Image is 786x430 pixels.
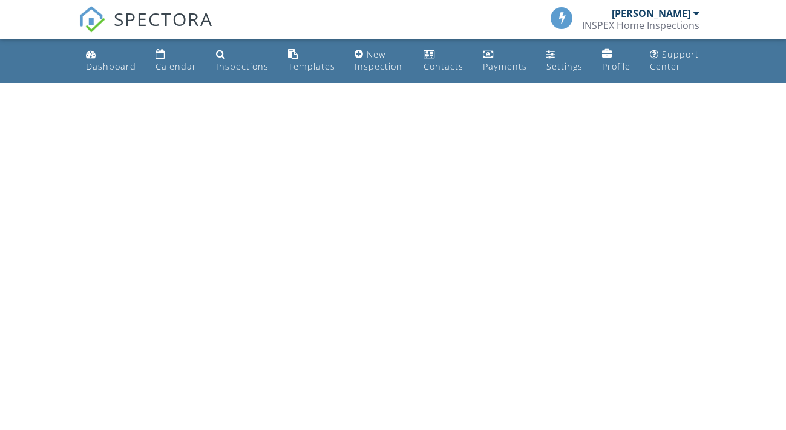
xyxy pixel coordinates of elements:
[483,61,527,72] div: Payments
[114,6,213,31] span: SPECTORA
[288,61,335,72] div: Templates
[597,44,635,78] a: Company Profile
[79,6,105,33] img: The Best Home Inspection Software - Spectora
[419,44,468,78] a: Contacts
[151,44,201,78] a: Calendar
[612,7,690,19] div: [PERSON_NAME]
[650,48,699,72] div: Support Center
[582,19,699,31] div: INSPEX Home Inspections
[645,44,705,78] a: Support Center
[156,61,197,72] div: Calendar
[424,61,463,72] div: Contacts
[86,61,136,72] div: Dashboard
[216,61,269,72] div: Inspections
[542,44,588,78] a: Settings
[546,61,583,72] div: Settings
[602,61,630,72] div: Profile
[478,44,532,78] a: Payments
[283,44,340,78] a: Templates
[350,44,409,78] a: New Inspection
[79,16,213,42] a: SPECTORA
[211,44,273,78] a: Inspections
[355,48,402,72] div: New Inspection
[81,44,141,78] a: Dashboard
